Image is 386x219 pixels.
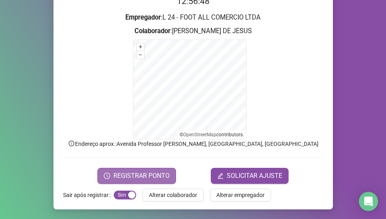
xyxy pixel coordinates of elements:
strong: Colaborador [135,27,170,35]
span: REGISTRAR PONTO [113,171,170,181]
span: SOLICITAR AJUSTE [227,171,282,181]
span: clock-circle [104,173,110,179]
p: Endereço aprox. : Avenida Professor [PERSON_NAME], [GEOGRAPHIC_DATA], [GEOGRAPHIC_DATA] [63,139,323,148]
strong: Empregador [125,14,161,21]
span: info-circle [68,140,75,147]
div: Open Intercom Messenger [359,192,378,211]
label: Sair após registrar [63,189,114,201]
button: editSOLICITAR AJUSTE [211,168,289,184]
span: edit [217,173,224,179]
button: + [137,43,144,51]
button: – [137,51,144,59]
button: Alterar colaborador [143,189,204,201]
h3: : L 24 - FOOT ALL COMERCIO LTDA [63,12,323,23]
li: © contributors. [180,132,244,137]
button: REGISTRAR PONTO [97,168,176,184]
h3: : [PERSON_NAME] DE JESUS [63,26,323,36]
a: OpenStreetMap [183,132,216,137]
button: Alterar empregador [210,189,271,201]
span: Alterar colaborador [149,191,197,199]
span: Alterar empregador [216,191,265,199]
